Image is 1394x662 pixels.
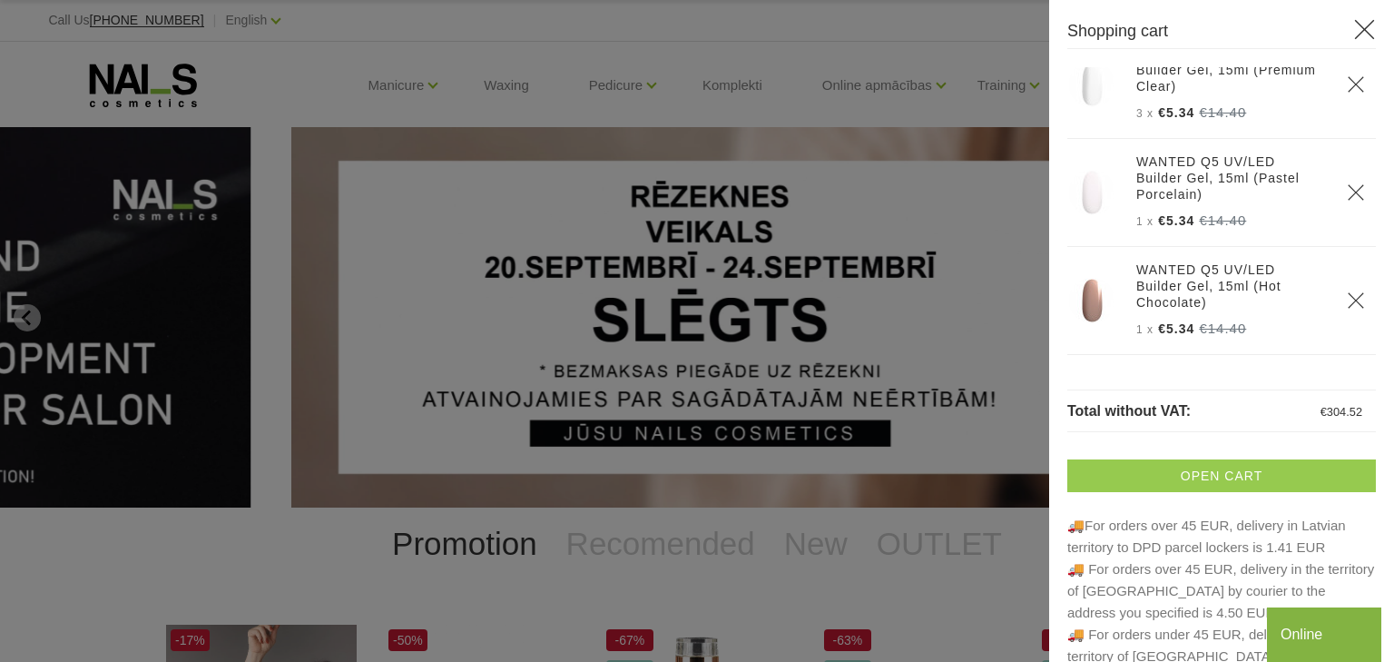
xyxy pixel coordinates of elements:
[1347,75,1365,94] a: Delete
[1327,405,1362,419] span: 304.52
[1267,604,1385,662] iframe: chat widget
[1158,105,1194,120] span: €5.34
[1158,213,1194,228] span: €5.34
[1136,45,1325,94] a: WANTED Q5 UV/LED Builder Gel, 15ml (Premium Clear)
[1320,405,1327,419] span: €
[1136,262,1325,311] a: WANTED Q5 UV/LED Builder Gel, 15ml (Hot Chocolate)
[1158,321,1194,336] span: €5.34
[1347,291,1365,310] a: Delete
[1136,323,1153,336] span: 1 x
[1199,104,1246,120] s: €14.40
[1136,215,1153,228] span: 1 x
[1199,212,1246,228] s: €14.40
[1347,183,1365,202] a: Delete
[1067,403,1191,419] span: Total without VAT:
[1067,459,1376,492] a: Open cart
[1067,18,1376,49] h3: Shopping cart
[1136,153,1325,203] a: WANTED Q5 UV/LED Builder Gel, 15ml (Pastel Porcelain)
[1136,107,1153,120] span: 3 x
[1199,321,1246,336] s: €14.40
